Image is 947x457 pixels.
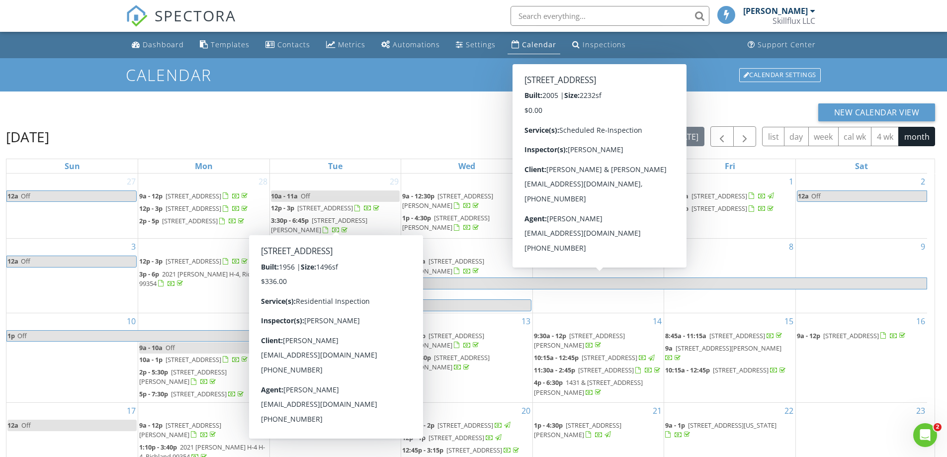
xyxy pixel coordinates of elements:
a: Go to August 19, 2025 [388,403,401,419]
span: [STREET_ADDRESS] [166,204,221,213]
a: Go to July 28, 2025 [257,174,269,189]
span: [STREET_ADDRESS] [823,331,879,340]
span: 1p - 2p [271,344,291,353]
a: 12:45p - 3:15p [STREET_ADDRESS] [402,446,521,455]
span: [STREET_ADDRESS] [171,389,227,398]
a: Contacts [261,36,314,54]
input: Search everything... [511,6,709,26]
a: 3:30p - 6:45p [STREET_ADDRESS][PERSON_NAME] [271,216,367,234]
td: Go to August 1, 2025 [664,174,796,239]
span: 1p - 4:30p [534,421,563,430]
a: Go to August 1, 2025 [787,174,795,189]
a: Go to August 10, 2025 [125,313,138,329]
a: Monday [193,159,215,173]
a: 12p - 3p [STREET_ADDRESS] [534,213,644,222]
a: Go to August 15, 2025 [782,313,795,329]
a: 10:15a - 12:45p [STREET_ADDRESS] [665,365,794,376]
span: Off [316,300,325,309]
span: [STREET_ADDRESS][PERSON_NAME] [402,353,490,371]
a: Go to August 18, 2025 [257,403,269,419]
span: 8:30a - 12p [271,257,303,266]
a: Go to August 22, 2025 [782,403,795,419]
span: [STREET_ADDRESS] [166,257,221,266]
span: 1p [7,331,15,341]
span: 11:30a - 2p [402,421,434,430]
span: [STREET_ADDRESS][US_STATE] [688,421,776,430]
span: Off [413,278,423,287]
a: Go to August 11, 2025 [257,313,269,329]
a: 1p - 4:30p [STREET_ADDRESS][PERSON_NAME] [402,213,490,232]
td: Go to August 15, 2025 [664,313,796,402]
span: 11:30a - 2:45p [534,366,575,374]
a: 1p - 4:30p [STREET_ADDRESS][PERSON_NAME] [534,421,621,439]
a: Go to July 30, 2025 [519,174,532,189]
span: 12p - 3p [139,204,163,213]
a: 12p - 1p [STREET_ADDRESS] [402,433,503,442]
a: Go to July 29, 2025 [388,174,401,189]
a: Go to August 4, 2025 [261,239,269,255]
div: Metrics [338,40,365,49]
a: 9a - 12:30p [STREET_ADDRESS][PERSON_NAME] [402,191,493,210]
span: [STREET_ADDRESS][PERSON_NAME] [402,213,490,232]
span: 12p - 1p [402,433,426,442]
span: 2p - 5:30p [139,367,168,376]
a: 8a - 11:30a [STREET_ADDRESS] [271,331,390,340]
a: 8a - 11a [STREET_ADDRESS][PERSON_NAME] [402,256,531,277]
a: 8:30a - 12p [STREET_ADDRESS] [271,257,390,266]
span: 9a - 12:30p [402,191,434,200]
span: [STREET_ADDRESS] [429,433,484,442]
a: Wednesday [456,159,477,173]
a: 1p - 3:30p [STREET_ADDRESS][PERSON_NAME] [402,352,531,373]
div: Support Center [758,40,816,49]
a: 11a - 2p [STREET_ADDRESS][PERSON_NAME] [402,330,531,352]
a: 10a - 1p [STREET_ADDRESS] [139,354,268,366]
span: [STREET_ADDRESS][PERSON_NAME] [139,367,227,386]
a: Calendar [508,36,560,54]
a: 12p - 3p [STREET_ADDRESS] [139,204,250,213]
span: 1p - 3:30p [402,353,431,362]
span: 12p - 3p [271,270,294,278]
span: 8a - 11a [665,191,689,200]
td: Go to August 10, 2025 [6,313,138,402]
span: [STREET_ADDRESS] [557,226,612,235]
span: 9:30a - 12p [534,331,566,340]
button: Next month [733,126,757,147]
div: Calendar Settings [739,68,821,82]
a: 10a - 1p [STREET_ADDRESS] [139,355,250,364]
span: [STREET_ADDRESS] [297,421,353,430]
td: Go to August 5, 2025 [269,239,401,313]
a: 10:15a - 12:45p [STREET_ADDRESS] [534,353,656,362]
span: 8:30a - 11:30a [534,191,575,200]
span: [STREET_ADDRESS][PERSON_NAME] [402,191,493,210]
td: Go to August 3, 2025 [6,239,138,313]
span: [STREET_ADDRESS][PERSON_NAME] [534,191,634,210]
a: 12p - 3p [STREET_ADDRESS] [271,269,400,280]
a: 11a - 2p [STREET_ADDRESS][PERSON_NAME] [402,331,484,350]
a: 8a - 11:30a [STREET_ADDRESS] [271,330,400,342]
span: [STREET_ADDRESS][PERSON_NAME] [676,344,781,353]
a: 1p - 4:30p [STREET_ADDRESS][PERSON_NAME] [534,420,663,441]
a: 3p - 6p [STREET_ADDRESS] [534,225,663,237]
a: Go to August 13, 2025 [519,313,532,329]
span: Off [294,344,303,353]
div: Contacts [277,40,310,49]
span: 1p - 4:30p [402,213,431,222]
a: 12p - 1p [STREET_ADDRESS] [402,432,531,444]
span: 3:30p - 6:45p [271,216,309,225]
a: 9a - 12p [STREET_ADDRESS] [271,421,381,430]
a: 5p - 7:30p [STREET_ADDRESS] [139,389,246,398]
a: 3p - 6p [STREET_ADDRESS] [534,226,641,235]
span: [STREET_ADDRESS] [691,204,747,213]
a: Go to August 6, 2025 [524,239,532,255]
a: 12p - 3p [STREET_ADDRESS] [271,270,381,278]
span: 1:10p - 3:40p [139,443,177,452]
div: Inspections [583,40,626,49]
span: 9a - 10a [139,343,163,352]
td: Go to August 16, 2025 [795,313,927,402]
a: 9a - 12p [STREET_ADDRESS] [271,420,400,432]
a: Support Center [744,36,820,54]
button: list [762,127,784,146]
a: 12p - 3p [STREET_ADDRESS] [139,203,268,215]
span: 4p - 6:30p [534,378,563,387]
a: 12p - 3p [STREET_ADDRESS] [271,202,400,214]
